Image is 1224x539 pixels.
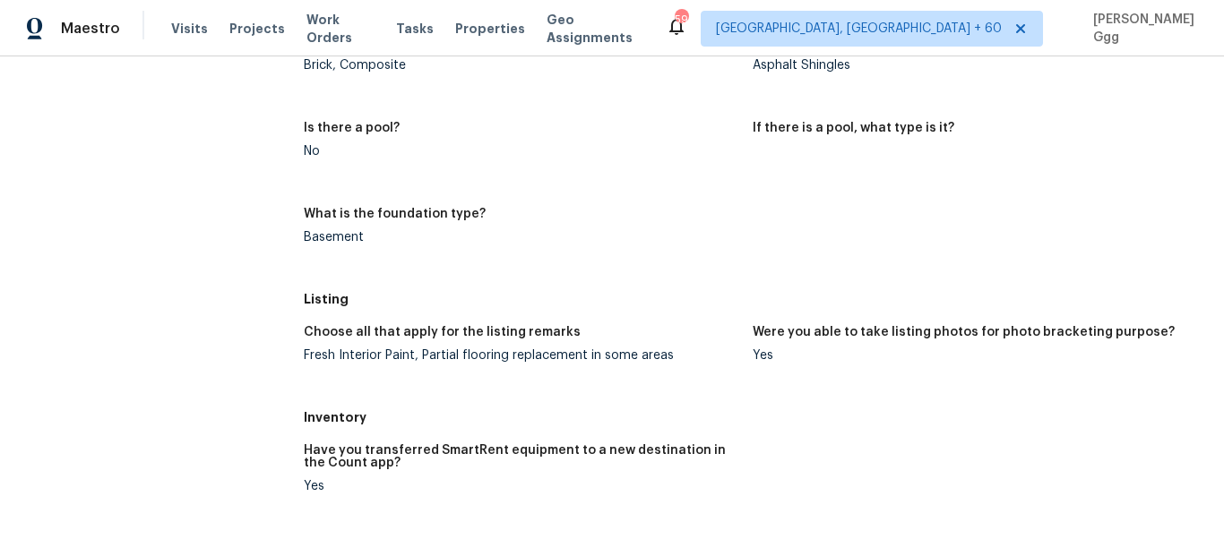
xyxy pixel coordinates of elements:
[396,22,434,35] span: Tasks
[753,349,1188,362] div: Yes
[304,231,739,244] div: Basement
[753,326,1175,338] h5: Were you able to take listing photos for photo bracketing purpose?
[304,444,739,469] h5: Have you transferred SmartRent equipment to a new destination in the Count app?
[304,480,739,492] div: Yes
[304,122,400,134] h5: Is there a pool?
[171,20,208,38] span: Visits
[304,326,581,338] h5: Choose all that apply for the listing remarks
[304,145,739,158] div: No
[753,122,954,134] h5: If there is a pool, what type is it?
[675,11,687,29] div: 599
[1086,11,1197,47] span: [PERSON_NAME] Ggg
[306,11,375,47] span: Work Orders
[304,59,739,72] div: Brick, Composite
[304,208,486,220] h5: What is the foundation type?
[304,290,1202,308] h5: Listing
[304,349,739,362] div: Fresh Interior Paint, Partial flooring replacement in some areas
[304,408,1202,426] h5: Inventory
[229,20,285,38] span: Projects
[753,59,1188,72] div: Asphalt Shingles
[455,20,525,38] span: Properties
[716,20,1002,38] span: [GEOGRAPHIC_DATA], [GEOGRAPHIC_DATA] + 60
[61,20,120,38] span: Maestro
[547,11,644,47] span: Geo Assignments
